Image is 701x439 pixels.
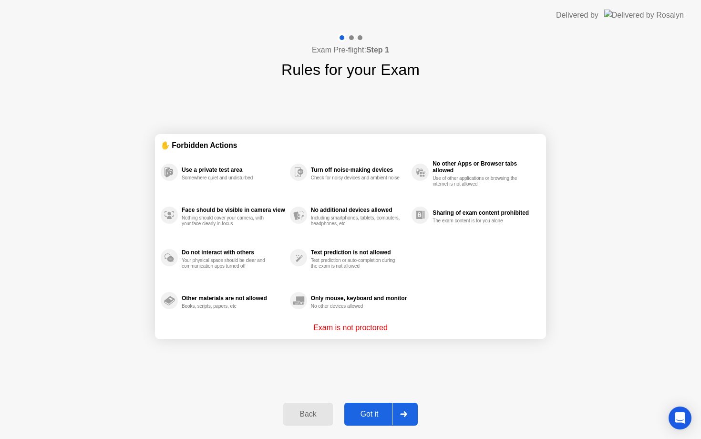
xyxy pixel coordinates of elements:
[182,215,272,227] div: Nothing should cover your camera, with your face clearly in focus
[313,322,388,334] p: Exam is not proctored
[311,167,407,173] div: Turn off noise-making devices
[433,218,523,224] div: The exam content is for you alone
[182,207,285,213] div: Face should be visible in camera view
[182,295,285,302] div: Other materials are not allowed
[556,10,598,21] div: Delivered by
[161,140,540,151] div: ✋ Forbidden Actions
[347,410,392,418] div: Got it
[311,207,407,213] div: No additional devices allowed
[311,303,401,309] div: No other devices allowed
[182,258,272,269] div: Your physical space should be clear and communication apps turned off
[669,407,691,429] div: Open Intercom Messenger
[312,44,389,56] h4: Exam Pre-flight:
[281,58,420,81] h1: Rules for your Exam
[182,167,285,173] div: Use a private test area
[182,303,272,309] div: Books, scripts, papers, etc
[311,258,401,269] div: Text prediction or auto-completion during the exam is not allowed
[433,176,523,187] div: Use of other applications or browsing the internet is not allowed
[286,410,330,418] div: Back
[283,403,332,426] button: Back
[604,10,684,21] img: Delivered by Rosalyn
[366,46,389,54] b: Step 1
[433,160,536,174] div: No other Apps or Browser tabs allowed
[182,249,285,256] div: Do not interact with others
[311,249,407,256] div: Text prediction is not allowed
[182,175,272,181] div: Somewhere quiet and undisturbed
[311,295,407,302] div: Only mouse, keyboard and monitor
[311,215,401,227] div: Including smartphones, tablets, computers, headphones, etc.
[344,403,418,426] button: Got it
[311,175,401,181] div: Check for noisy devices and ambient noise
[433,209,536,216] div: Sharing of exam content prohibited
